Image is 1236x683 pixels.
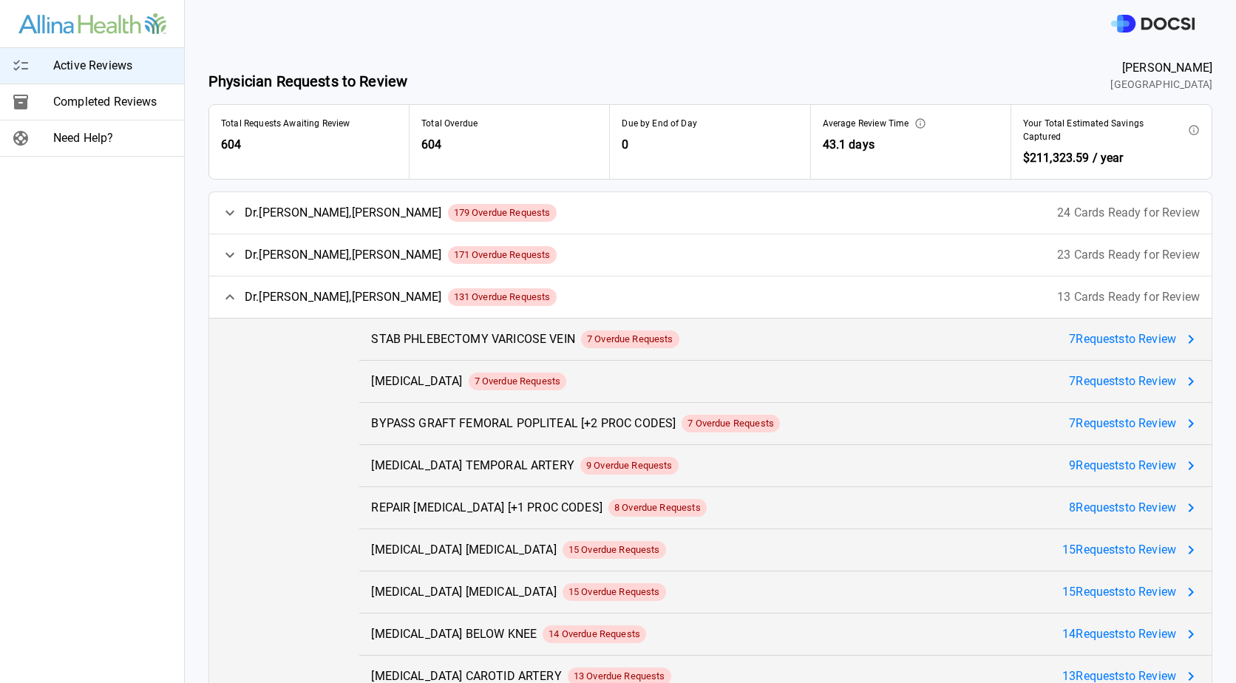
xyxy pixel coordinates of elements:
img: Site Logo [18,13,166,35]
span: Completed Reviews [53,93,172,111]
span: 604 [421,136,597,154]
span: [GEOGRAPHIC_DATA] [1110,77,1212,92]
span: Dr. [PERSON_NAME] , [PERSON_NAME] [245,204,442,222]
span: 8 Request s to Review [1069,499,1176,517]
span: 7 Overdue Requests [581,332,679,347]
span: [PERSON_NAME] [1110,59,1212,77]
span: 24 Cards Ready for Review [1057,204,1200,222]
span: 9 Request s to Review [1069,457,1176,475]
span: 7 Request s to Review [1069,415,1176,432]
span: REPAIR [MEDICAL_DATA] [+1 PROC CODES] [371,499,602,517]
span: 179 Overdue Requests [448,205,557,220]
span: Due by End of Day [622,117,697,130]
span: [MEDICAL_DATA] [MEDICAL_DATA] [371,583,556,601]
svg: This represents the average time it takes from when an optimization is ready for your review to w... [914,118,926,129]
span: [MEDICAL_DATA] TEMPORAL ARTERY [371,457,574,475]
span: Need Help? [53,129,172,147]
span: Active Reviews [53,57,172,75]
span: 7 Overdue Requests [682,416,780,431]
span: Average Review Time [823,117,909,130]
span: 15 Overdue Requests [563,585,666,599]
span: 15 Overdue Requests [563,543,666,557]
span: 7 Request s to Review [1069,373,1176,390]
span: 43.1 days [823,136,999,154]
span: 14 Request s to Review [1062,625,1176,643]
span: 604 [221,136,397,154]
span: [MEDICAL_DATA] [371,373,462,390]
span: Your Total Estimated Savings Captured [1023,117,1182,143]
span: BYPASS GRAFT FEMORAL POPLITEAL [+2 PROC CODES] [371,415,676,432]
span: 7 Overdue Requests [469,374,567,389]
span: [MEDICAL_DATA] BELOW KNEE [371,625,537,643]
span: $211,323.59 / year [1023,151,1124,165]
span: 15 Request s to Review [1062,541,1176,559]
img: DOCSI Logo [1111,15,1195,33]
span: Dr. [PERSON_NAME] , [PERSON_NAME] [245,246,442,264]
span: 13 Cards Ready for Review [1057,288,1200,306]
span: 131 Overdue Requests [448,290,557,305]
span: 9 Overdue Requests [580,458,679,473]
span: [MEDICAL_DATA] [MEDICAL_DATA] [371,541,556,559]
span: Dr. [PERSON_NAME] , [PERSON_NAME] [245,288,442,306]
span: Total Requests Awaiting Review [221,117,350,130]
span: Physician Requests to Review [208,70,407,92]
span: 15 Request s to Review [1062,583,1176,601]
span: Total Overdue [421,117,478,130]
span: 171 Overdue Requests [448,248,557,262]
svg: This is the estimated annual impact of the preference card optimizations which you have approved.... [1188,124,1200,136]
span: 8 Overdue Requests [608,500,707,515]
span: 14 Overdue Requests [543,627,646,642]
span: 23 Cards Ready for Review [1057,246,1200,264]
span: STAB PHLEBECTOMY VARICOSE VEIN [371,330,575,348]
span: 7 Request s to Review [1069,330,1176,348]
span: 0 [622,136,798,154]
